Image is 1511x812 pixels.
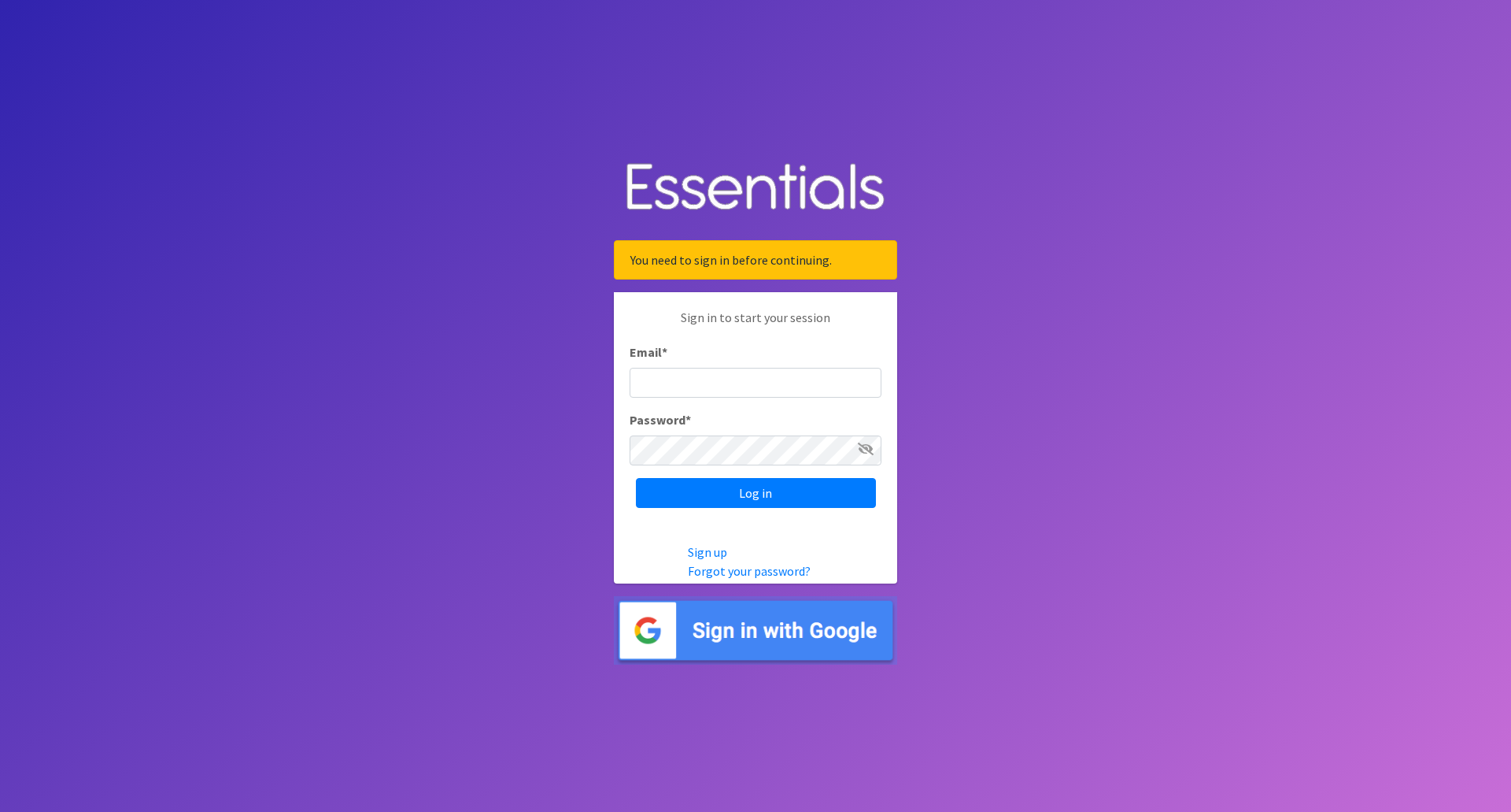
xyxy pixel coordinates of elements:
[630,343,667,362] label: Email
[614,240,897,280] div: You need to sign in before continuing.
[688,563,811,579] a: Forgot your password?
[630,308,881,343] p: Sign in to start your session
[630,410,691,429] label: Password
[614,147,897,228] img: Human Essentials
[685,412,691,428] abbr: required
[636,478,876,508] input: Log in
[614,596,897,665] img: Sign in with Google
[688,544,727,560] a: Sign up
[662,344,667,360] abbr: required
